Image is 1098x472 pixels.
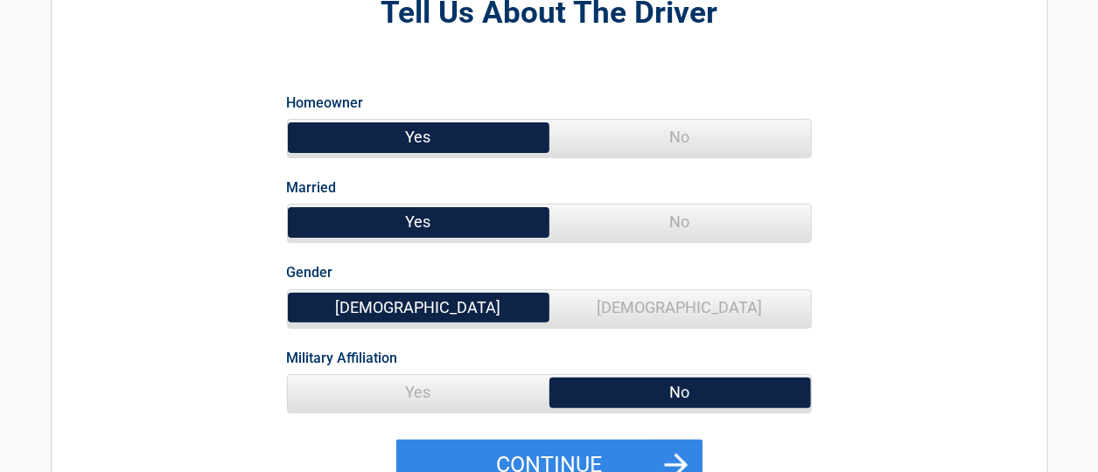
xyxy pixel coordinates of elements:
label: Homeowner [287,91,364,115]
label: Married [287,176,337,199]
span: No [549,205,811,239]
span: Yes [288,205,549,239]
span: Yes [288,120,549,155]
span: Yes [288,375,549,410]
span: [DEMOGRAPHIC_DATA] [288,290,549,325]
label: Military Affiliation [287,346,398,370]
span: [DEMOGRAPHIC_DATA] [549,290,811,325]
span: No [549,375,811,410]
label: Gender [287,260,333,284]
span: No [549,120,811,155]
